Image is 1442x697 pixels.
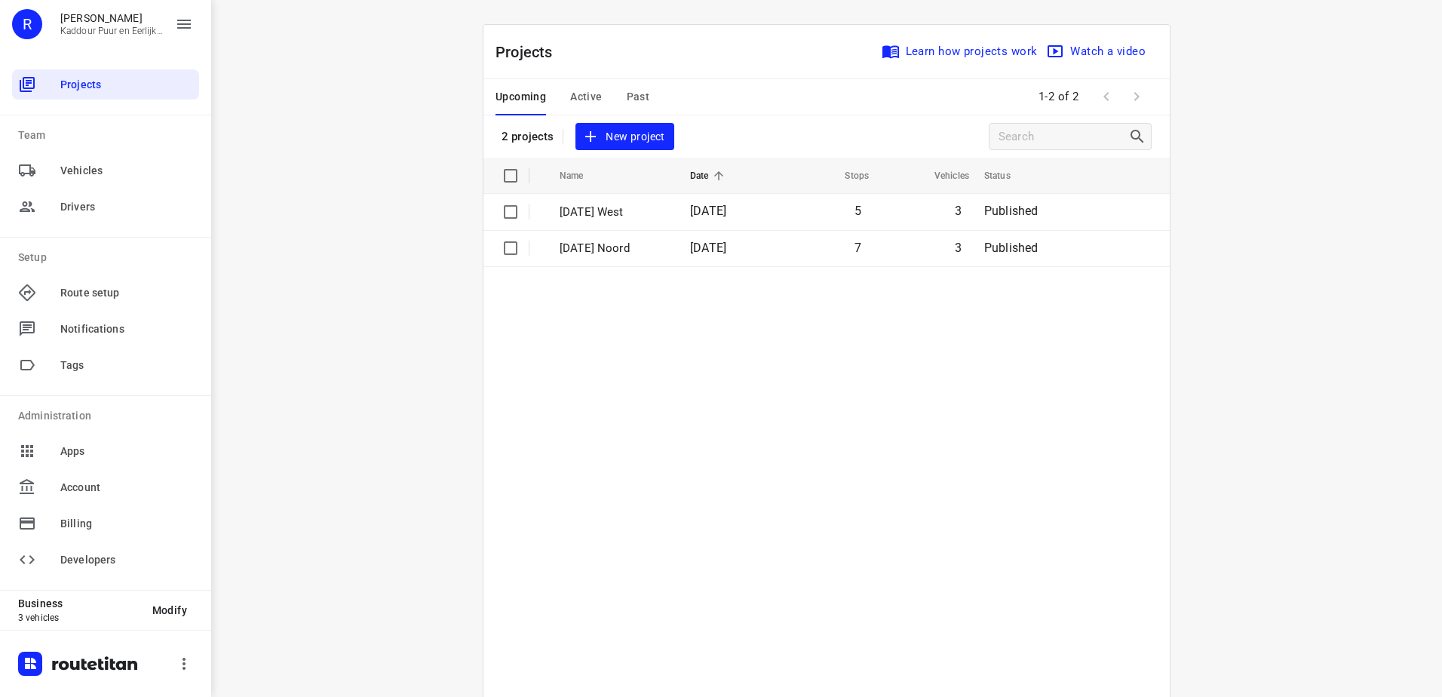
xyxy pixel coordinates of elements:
[18,250,199,266] p: Setup
[854,204,861,218] span: 5
[1121,81,1152,112] span: Next Page
[627,88,650,106] span: Past
[60,285,193,301] span: Route setup
[984,204,1039,218] span: Published
[18,597,140,609] p: Business
[1128,127,1151,146] div: Search
[1032,81,1085,113] span: 1-2 of 2
[12,278,199,308] div: Route setup
[60,321,193,337] span: Notifications
[690,241,726,255] span: [DATE]
[690,204,726,218] span: [DATE]
[12,155,199,186] div: Vehicles
[12,436,199,466] div: Apps
[60,516,193,532] span: Billing
[60,480,193,496] span: Account
[915,167,969,185] span: Vehicles
[955,204,962,218] span: 3
[18,613,140,623] p: 3 vehicles
[152,604,187,616] span: Modify
[18,127,199,143] p: Team
[12,350,199,380] div: Tags
[570,88,602,106] span: Active
[12,69,199,100] div: Projects
[18,408,199,424] p: Administration
[560,240,667,257] p: [DATE] Noord
[12,9,42,39] div: R
[560,167,603,185] span: Name
[690,167,729,185] span: Date
[12,545,199,575] div: Developers
[825,167,869,185] span: Stops
[502,130,554,143] p: 2 projects
[60,358,193,373] span: Tags
[60,12,163,24] p: Rachid Kaddour
[560,204,667,221] p: [DATE] West
[60,444,193,459] span: Apps
[12,472,199,502] div: Account
[12,192,199,222] div: Drivers
[575,123,673,151] button: New project
[984,167,1030,185] span: Status
[60,163,193,179] span: Vehicles
[60,77,193,93] span: Projects
[984,241,1039,255] span: Published
[584,127,664,146] span: New project
[60,199,193,215] span: Drivers
[999,125,1128,149] input: Search projects
[955,241,962,255] span: 3
[495,88,546,106] span: Upcoming
[495,41,565,63] p: Projects
[12,314,199,344] div: Notifications
[854,241,861,255] span: 7
[140,597,199,624] button: Modify
[12,508,199,539] div: Billing
[1091,81,1121,112] span: Previous Page
[60,552,193,568] span: Developers
[60,26,163,36] p: Kaddour Puur en Eerlijk Vlees B.V.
